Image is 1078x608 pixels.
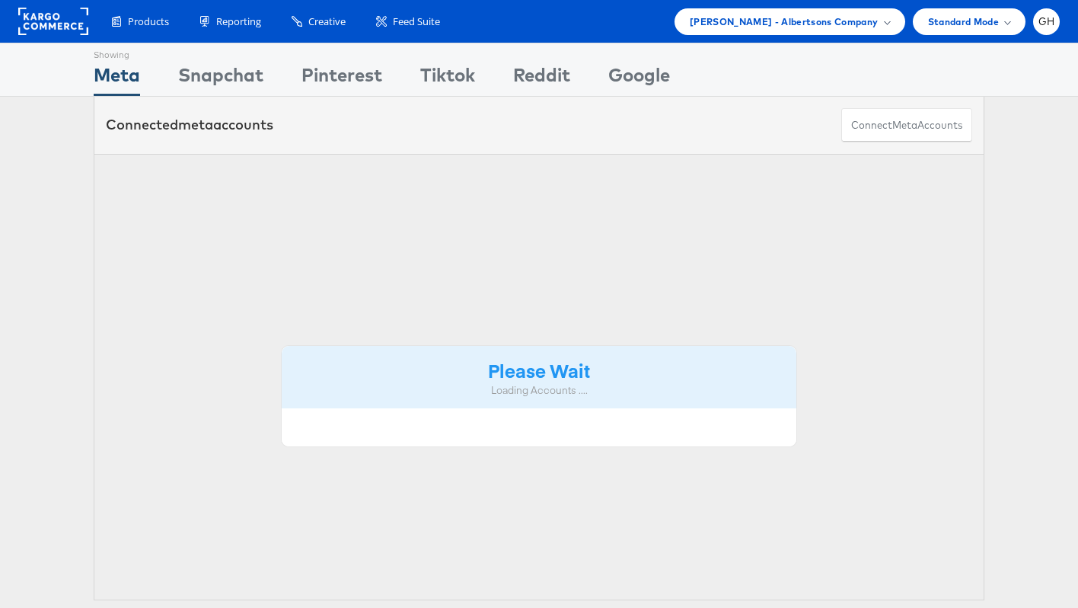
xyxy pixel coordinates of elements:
div: Reddit [513,62,570,96]
span: Reporting [216,14,261,29]
span: Products [128,14,169,29]
span: meta [178,116,213,133]
span: GH [1038,17,1055,27]
span: Creative [308,14,346,29]
button: ConnectmetaAccounts [841,108,972,142]
div: Meta [94,62,140,96]
strong: Please Wait [488,357,590,382]
div: Showing [94,43,140,62]
div: Pinterest [301,62,382,96]
div: Connected accounts [106,115,273,135]
div: Loading Accounts .... [293,383,785,398]
span: Feed Suite [393,14,440,29]
span: Standard Mode [928,14,999,30]
span: meta [892,118,917,133]
div: Tiktok [420,62,475,96]
div: Snapchat [178,62,263,96]
span: [PERSON_NAME] - Albertsons Company [690,14,879,30]
div: Google [608,62,670,96]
